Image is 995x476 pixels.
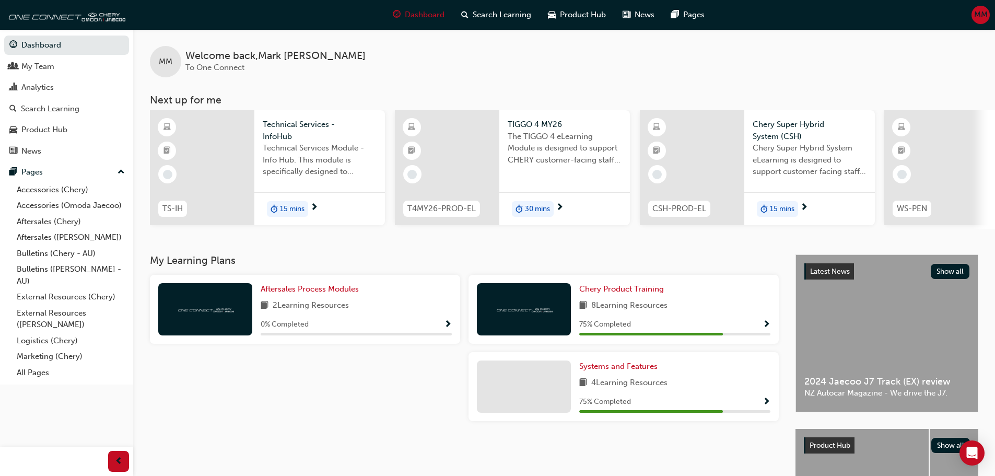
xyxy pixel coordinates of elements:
[804,263,969,280] a: Latest NewsShow all
[273,299,349,312] span: 2 Learning Resources
[384,4,453,26] a: guage-iconDashboard
[974,9,988,21] span: MM
[898,144,905,158] span: booktick-icon
[159,56,172,68] span: MM
[13,305,129,333] a: External Resources ([PERSON_NAME])
[810,441,850,450] span: Product Hub
[4,162,129,182] button: Pages
[579,299,587,312] span: book-icon
[623,8,630,21] span: news-icon
[261,283,363,295] a: Aftersales Process Modules
[971,6,990,24] button: MM
[579,283,668,295] a: Chery Product Training
[4,99,129,119] a: Search Learning
[21,61,54,73] div: My Team
[9,147,17,156] span: news-icon
[579,362,658,371] span: Systems and Features
[560,9,606,21] span: Product Hub
[21,103,79,115] div: Search Learning
[163,121,171,134] span: learningResourceType_ELEARNING-icon
[280,203,305,215] span: 15 mins
[810,267,850,276] span: Latest News
[13,246,129,262] a: Bulletins (Chery - AU)
[150,110,385,225] a: TS-IHTechnical Services - InfoHubTechnical Services Module - Info Hub. This module is specificall...
[804,387,969,399] span: NZ Autocar Magazine - We drive the J7.
[5,4,125,25] img: oneconnect
[579,361,662,373] a: Systems and Features
[4,33,129,162] button: DashboardMy TeamAnalyticsSearch LearningProduct HubNews
[444,320,452,330] span: Show Progress
[13,289,129,305] a: External Resources (Chery)
[163,144,171,158] span: booktick-icon
[663,4,713,26] a: pages-iconPages
[579,396,631,408] span: 75 % Completed
[261,284,359,294] span: Aftersales Process Modules
[9,125,17,135] span: car-icon
[508,119,622,131] span: TIGGO 4 MY26
[310,203,318,213] span: next-icon
[261,319,309,331] span: 0 % Completed
[763,396,770,409] button: Show Progress
[162,203,183,215] span: TS-IH
[115,455,123,468] span: prev-icon
[897,203,927,215] span: WS-PEN
[763,320,770,330] span: Show Progress
[931,438,970,453] button: Show all
[591,377,668,390] span: 4 Learning Resources
[150,254,779,266] h3: My Learning Plans
[683,9,705,21] span: Pages
[9,41,17,50] span: guage-icon
[579,284,664,294] span: Chery Product Training
[800,203,808,213] span: next-icon
[4,142,129,161] a: News
[652,170,662,179] span: learningRecordVerb_NONE-icon
[763,318,770,331] button: Show Progress
[540,4,614,26] a: car-iconProduct Hub
[9,105,17,114] span: search-icon
[763,398,770,407] span: Show Progress
[579,319,631,331] span: 75 % Completed
[9,62,17,72] span: people-icon
[13,333,129,349] a: Logistics (Chery)
[13,229,129,246] a: Aftersales ([PERSON_NAME])
[9,83,17,92] span: chart-icon
[897,170,907,179] span: learningRecordVerb_NONE-icon
[163,170,172,179] span: learningRecordVerb_NONE-icon
[13,349,129,365] a: Marketing (Chery)
[408,144,415,158] span: booktick-icon
[4,36,129,55] a: Dashboard
[495,304,553,314] img: oneconnect
[21,124,67,136] div: Product Hub
[185,50,366,62] span: Welcome back , Mark [PERSON_NAME]
[407,170,417,179] span: learningRecordVerb_NONE-icon
[635,9,654,21] span: News
[760,202,768,216] span: duration-icon
[804,437,970,454] a: Product HubShow all
[795,254,978,412] a: Latest NewsShow all2024 Jaecoo J7 Track (EX) reviewNZ Autocar Magazine - We drive the J7.
[579,377,587,390] span: book-icon
[395,110,630,225] a: T4MY26-PROD-ELTIGGO 4 MY26The TIGGO 4 eLearning Module is designed to support CHERY customer-faci...
[959,440,985,466] div: Open Intercom Messenger
[753,119,867,142] span: Chery Super Hybrid System (CSH)
[525,203,550,215] span: 30 mins
[770,203,794,215] span: 15 mins
[591,299,668,312] span: 8 Learning Resources
[13,365,129,381] a: All Pages
[13,214,129,230] a: Aftersales (Chery)
[461,8,469,21] span: search-icon
[444,318,452,331] button: Show Progress
[671,8,679,21] span: pages-icon
[133,94,995,106] h3: Next up for me
[263,142,377,178] span: Technical Services Module - Info Hub. This module is specifically designed to address the require...
[548,8,556,21] span: car-icon
[4,57,129,76] a: My Team
[263,119,377,142] span: Technical Services - InfoHub
[405,9,444,21] span: Dashboard
[931,264,970,279] button: Show all
[261,299,268,312] span: book-icon
[753,142,867,178] span: Chery Super Hybrid System eLearning is designed to support customer facing staff with the underst...
[556,203,564,213] span: next-icon
[4,78,129,97] a: Analytics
